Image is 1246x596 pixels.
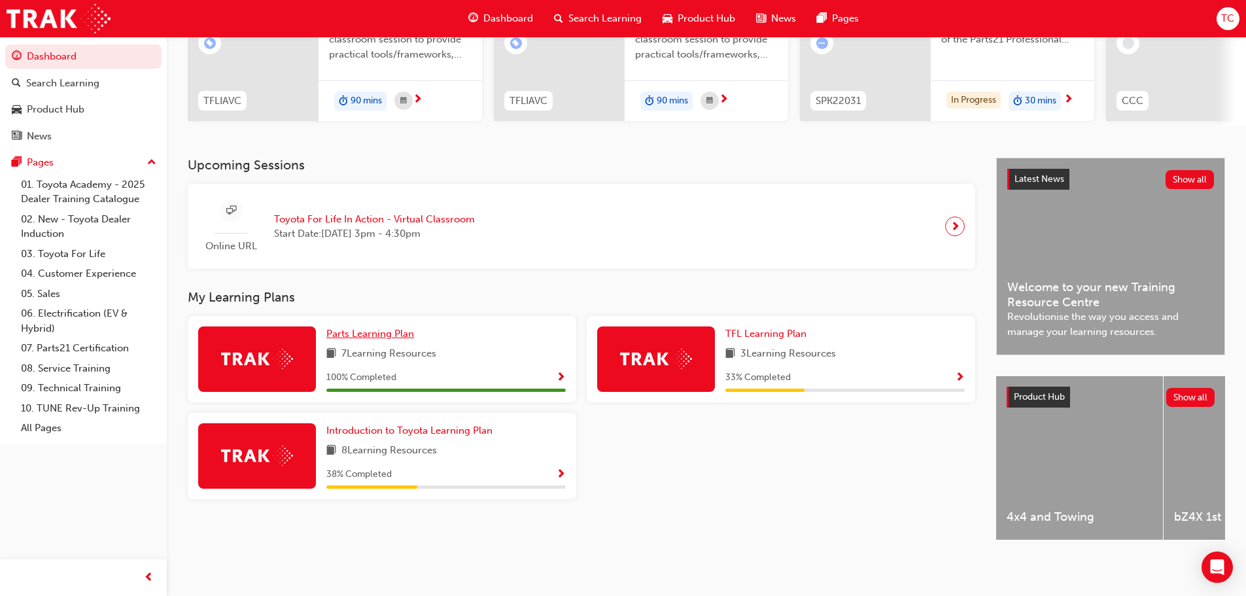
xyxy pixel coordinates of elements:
[16,209,162,244] a: 02. New - Toyota Dealer Induction
[645,93,654,110] span: duration-icon
[341,346,436,362] span: 7 Learning Resources
[996,158,1225,355] a: Latest NewsShow allWelcome to your new Training Resource CentreRevolutionise the way you access a...
[329,18,472,62] span: This is a 90 minute virtual classroom session to provide practical tools/frameworks, behaviours a...
[339,93,348,110] span: duration-icon
[1013,93,1022,110] span: duration-icon
[1166,170,1215,189] button: Show all
[556,370,566,386] button: Show Progress
[5,150,162,175] button: Pages
[16,418,162,438] a: All Pages
[7,4,111,33] img: Trak
[12,104,22,116] span: car-icon
[5,97,162,122] a: Product Hub
[620,349,692,369] img: Trak
[341,443,437,459] span: 8 Learning Resources
[204,37,216,49] span: learningRecordVerb_ENROLL-icon
[510,94,547,109] span: TFLIAVC
[946,92,1001,109] div: In Progress
[5,42,162,150] button: DashboardSearch LearningProduct HubNews
[326,423,498,438] a: Introduction to Toyota Learning Plan
[198,194,965,259] a: Online URLToyota For Life In Action - Virtual ClassroomStart Date:[DATE] 3pm - 4:30pm
[326,370,396,385] span: 100 % Completed
[16,338,162,359] a: 07. Parts21 Certification
[510,37,522,49] span: learningRecordVerb_ENROLL-icon
[26,76,99,91] div: Search Learning
[12,78,21,90] span: search-icon
[16,284,162,304] a: 05. Sales
[740,346,836,362] span: 3 Learning Resources
[725,370,791,385] span: 33 % Completed
[955,370,965,386] button: Show Progress
[221,446,293,466] img: Trak
[351,94,382,109] span: 90 mins
[274,212,475,227] span: Toyota For Life In Action - Virtual Classroom
[719,94,729,106] span: next-icon
[806,5,869,32] a: pages-iconPages
[16,378,162,398] a: 09. Technical Training
[1122,37,1134,49] span: learningRecordVerb_NONE-icon
[1007,309,1214,339] span: Revolutionise the way you access and manage your learning resources.
[326,425,493,436] span: Introduction to Toyota Learning Plan
[1221,11,1234,26] span: TC
[468,10,478,27] span: guage-icon
[1025,94,1056,109] span: 30 mins
[27,102,84,117] div: Product Hub
[16,359,162,379] a: 08. Service Training
[1064,94,1073,106] span: next-icon
[554,10,563,27] span: search-icon
[16,264,162,284] a: 04. Customer Experience
[816,37,828,49] span: learningRecordVerb_ATTEMPT-icon
[147,154,156,171] span: up-icon
[1014,391,1065,402] span: Product Hub
[203,94,241,109] span: TFLIAVC
[326,326,419,342] a: Parts Learning Plan
[1122,94,1143,109] span: CCC
[326,328,414,340] span: Parts Learning Plan
[1007,280,1214,309] span: Welcome to your new Training Resource Centre
[16,304,162,338] a: 06. Electrification (EV & Hybrid)
[955,372,965,384] span: Show Progress
[568,11,642,26] span: Search Learning
[771,11,796,26] span: News
[5,71,162,96] a: Search Learning
[725,346,735,362] span: book-icon
[12,51,22,63] span: guage-icon
[144,570,154,586] span: prev-icon
[544,5,652,32] a: search-iconSearch Learning
[1202,552,1233,583] div: Open Intercom Messenger
[27,129,52,144] div: News
[657,94,688,109] span: 90 mins
[725,326,812,342] a: TFL Learning Plan
[1007,169,1214,190] a: Latest NewsShow all
[652,5,746,32] a: car-iconProduct Hub
[5,124,162,149] a: News
[326,467,392,482] span: 38 % Completed
[458,5,544,32] a: guage-iconDashboard
[413,94,423,106] span: next-icon
[635,18,778,62] span: This is a 90 minute virtual classroom session to provide practical tools/frameworks, behaviours a...
[1007,387,1215,408] a: Product HubShow all
[16,398,162,419] a: 10. TUNE Rev-Up Training
[950,217,960,236] span: next-icon
[816,94,861,109] span: SPK22031
[706,93,713,109] span: calendar-icon
[1217,7,1239,30] button: TC
[1014,173,1064,184] span: Latest News
[12,131,22,143] span: news-icon
[996,376,1163,540] a: 4x4 and Towing
[1007,510,1152,525] span: 4x4 and Towing
[326,443,336,459] span: book-icon
[663,10,672,27] span: car-icon
[556,466,566,483] button: Show Progress
[5,44,162,69] a: Dashboard
[832,11,859,26] span: Pages
[188,158,975,173] h3: Upcoming Sessions
[556,469,566,481] span: Show Progress
[817,10,827,27] span: pages-icon
[188,290,975,305] h3: My Learning Plans
[16,175,162,209] a: 01. Toyota Academy - 2025 Dealer Training Catalogue
[16,244,162,264] a: 03. Toyota For Life
[12,157,22,169] span: pages-icon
